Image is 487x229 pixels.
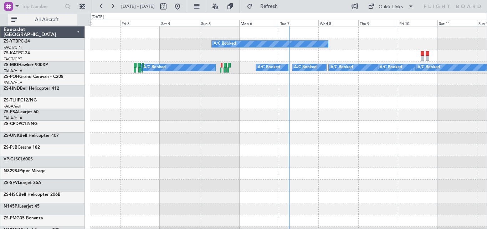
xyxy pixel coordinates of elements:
[4,86,59,91] a: ZS-HNDBell Helicopter 412
[4,193,61,197] a: ZS-HSCBell Helicopter 206B
[4,115,22,121] a: FALA/HLA
[4,75,63,79] a: ZS-POHGrand Caravan - C208
[4,39,30,44] a: ZS-YTBPC-24
[4,145,40,150] a: ZS-PJBCessna 182
[4,181,18,185] span: ZS-SFV
[4,193,19,197] span: ZS-HSC
[294,62,317,73] div: A/C Booked
[239,20,279,26] div: Mon 6
[4,216,20,220] span: ZS-PMG
[4,86,20,91] span: ZS-HND
[4,56,22,62] a: FACT/CPT
[8,14,77,25] button: All Aircraft
[4,104,21,109] a: FABA/null
[4,157,33,161] a: VP-CJSCL600S
[380,62,402,73] div: A/C Booked
[4,75,19,79] span: ZS-POH
[4,122,37,126] a: ZS-CPDPC12/NG
[364,1,417,12] button: Quick Links
[160,20,199,26] div: Sat 4
[4,98,37,103] a: ZS-TLHPC12/NG
[4,134,20,138] span: ZS-UNK
[437,20,477,26] div: Sat 11
[92,14,104,20] div: [DATE]
[379,4,403,11] div: Quick Links
[143,62,166,73] div: A/C Booked
[4,39,18,44] span: ZS-YTB
[4,51,18,55] span: ZS-KAT
[4,204,19,209] span: N145PJ
[4,63,18,67] span: ZS-MIG
[200,20,239,26] div: Sun 5
[330,62,353,73] div: A/C Booked
[398,20,437,26] div: Fri 10
[4,98,18,103] span: ZS-TLH
[258,62,280,73] div: A/C Booked
[4,110,39,114] a: ZS-PSALearjet 60
[120,20,160,26] div: Fri 3
[4,169,46,173] a: N829SJPiper Mirage
[214,39,236,49] div: A/C Booked
[4,204,40,209] a: N145PJLearjet 45
[19,17,75,22] span: All Aircraft
[254,4,284,9] span: Refresh
[4,63,48,67] a: ZS-MIGHawker 900XP
[4,181,41,185] a: ZS-SFVLearjet 35A
[22,1,63,12] input: Trip Number
[4,157,18,161] span: VP-CJS
[81,20,120,26] div: Thu 2
[4,122,19,126] span: ZS-CPD
[121,3,155,10] span: [DATE] - [DATE]
[4,68,22,74] a: FALA/HLA
[4,145,17,150] span: ZS-PJB
[4,51,30,55] a: ZS-KATPC-24
[4,45,22,50] a: FACT/CPT
[4,216,43,220] a: ZS-PMG35 Bonanza
[279,20,318,26] div: Tue 7
[358,20,398,26] div: Thu 9
[318,20,358,26] div: Wed 8
[4,169,19,173] span: N829SJ
[243,1,286,12] button: Refresh
[4,110,18,114] span: ZS-PSA
[417,62,440,73] div: A/C Booked
[4,134,59,138] a: ZS-UNKBell Helicopter 407
[4,80,22,85] a: FALA/HLA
